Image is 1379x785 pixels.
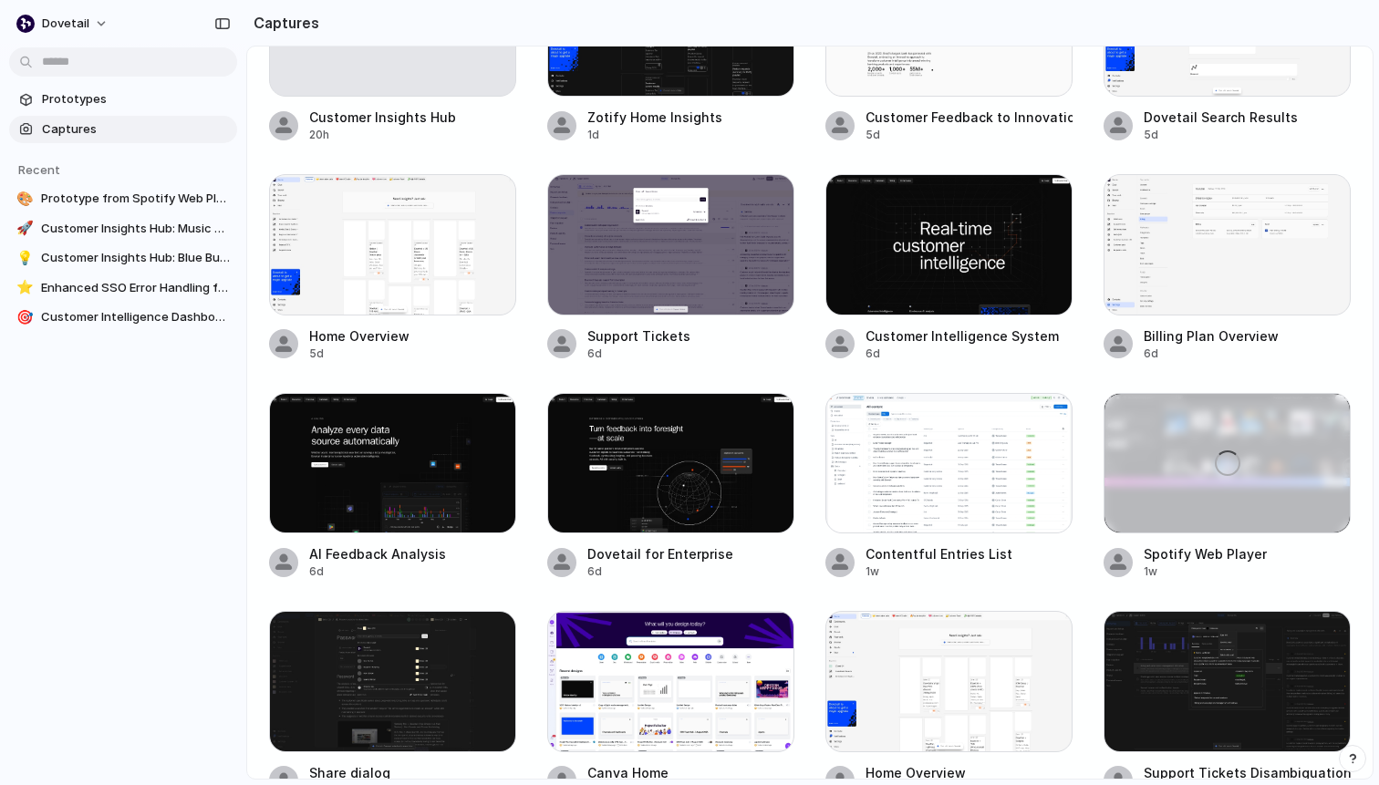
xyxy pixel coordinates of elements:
[1144,544,1267,563] div: Spotify Web Player
[42,90,230,108] span: Prototypes
[9,9,118,38] button: dovetail
[309,108,456,127] div: Customer Insights Hub
[41,308,230,326] span: Customer Intelligence Dashboard
[42,120,230,139] span: Captures
[9,274,237,302] a: ⭐Enhanced SSO Error Handling for Dovetail
[587,127,722,143] div: 1d
[866,108,1073,127] div: Customer Feedback to Innovation
[309,326,410,346] div: Home Overview
[309,763,390,782] div: Share dialog
[1144,763,1351,782] div: Support Tickets Disambiguation
[866,563,1012,580] div: 1w
[866,346,1059,362] div: 6d
[16,190,34,208] div: 🎨
[16,220,34,238] div: 🚀
[42,15,89,33] span: dovetail
[18,162,60,177] span: Recent
[1144,326,1279,346] div: Billing Plan Overview
[41,190,230,208] span: Prototype from Spotify Web Player
[587,763,669,782] div: Canva Home
[309,127,456,143] div: 20h
[9,244,237,272] a: 💡Customer Insights Hub: Blue Buttons
[309,563,446,580] div: 6d
[309,346,410,362] div: 5d
[1144,563,1267,580] div: 1w
[41,249,230,267] span: Customer Insights Hub: Blue Buttons
[9,185,237,212] a: 🎨Prototype from Spotify Web Player
[9,116,237,143] a: Captures
[16,308,34,326] div: 🎯
[41,279,230,297] span: Enhanced SSO Error Handling for Dovetail
[1144,346,1279,362] div: 6d
[866,326,1059,346] div: Customer Intelligence System
[9,304,237,331] a: 🎯Customer Intelligence Dashboard
[866,763,966,782] div: Home Overview
[587,544,733,563] div: Dovetail for Enterprise
[309,544,446,563] div: AI Feedback Analysis
[9,86,237,113] a: Prototypes
[587,326,690,346] div: Support Tickets
[866,544,1012,563] div: Contentful Entries List
[587,346,690,362] div: 6d
[1144,127,1298,143] div: 5d
[16,279,34,297] div: ⭐
[246,12,319,34] h2: Captures
[587,563,733,580] div: 6d
[587,108,722,127] div: Zotify Home Insights
[9,215,237,243] a: 🚀Customer Insights Hub: Music Organization Enhancements
[866,127,1073,143] div: 5d
[1144,108,1298,127] div: Dovetail Search Results
[41,220,230,238] span: Customer Insights Hub: Music Organization Enhancements
[16,249,34,267] div: 💡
